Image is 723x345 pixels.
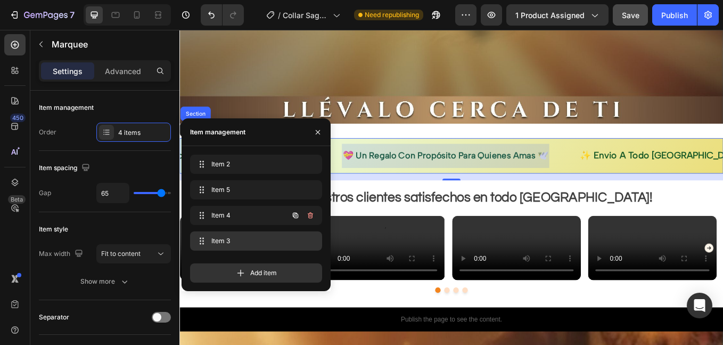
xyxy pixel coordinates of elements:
[39,161,92,175] div: Item spacing
[39,103,94,113] div: Item management
[211,159,297,169] span: Item 2
[622,11,639,20] span: Save
[661,10,688,21] div: Publish
[4,4,79,26] button: 7
[201,4,244,26] div: Undo/Redo
[311,303,317,309] button: Dot
[96,244,171,263] button: Fit to content
[470,141,676,154] span: ✨ envio a todo [GEOGRAPHIC_DATA]✨
[80,276,130,287] div: Show more
[300,303,307,309] button: Dot
[8,195,26,204] div: Beta
[39,224,68,234] div: Item style
[105,66,141,77] p: Advanced
[39,312,69,322] div: Separator
[332,303,339,309] button: Dot
[365,10,419,20] span: Need republishing
[211,185,297,195] span: Item 5
[211,236,297,246] span: Item 3
[515,10,585,21] span: 1 product assigned
[9,248,26,265] button: Carousel Back Arrow
[39,247,85,261] div: Max width
[39,127,56,137] div: Order
[39,272,171,291] button: Show more
[53,66,83,77] p: Settings
[84,189,555,205] strong: ¡Miles de nuestros clientes satisfechos en todo [GEOGRAPHIC_DATA]!
[13,113,45,122] div: Marquee
[39,188,51,198] div: Gap
[613,4,648,26] button: Save
[190,127,245,137] div: Item management
[613,248,630,265] button: Carousel Next Arrow
[118,128,168,138] div: 4 items
[211,211,272,220] span: Item 4
[179,30,723,345] iframe: Design area
[97,183,129,203] input: Auto
[278,10,281,21] span: /
[506,4,609,26] button: 1 product assigned
[70,9,75,21] p: 7
[52,38,167,51] p: Marquee
[10,114,26,122] div: 450
[5,95,32,102] div: Section
[322,303,328,309] button: Dot
[687,293,712,318] div: Open Intercom Messenger
[250,268,277,278] span: Add item
[101,250,141,258] span: Fit to content
[283,10,328,21] span: Collar Sagrado Corazon de [PERSON_NAME]
[652,4,697,26] button: Publish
